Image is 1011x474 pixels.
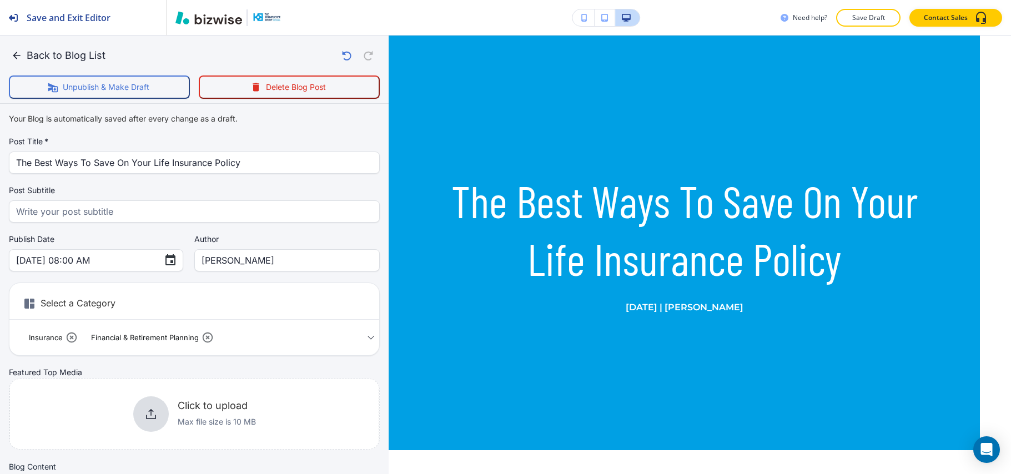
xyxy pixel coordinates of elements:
[851,13,886,23] p: Save Draft
[9,75,190,99] button: Unpublish & Make Draft
[175,11,242,24] img: Bizwise Logo
[793,13,827,23] h3: Need help?
[16,250,155,271] input: MM DD, YYYY
[909,9,1002,27] button: Contact Sales
[85,331,205,344] span: Financial & Retirement Planning
[626,302,743,312] strong: [DATE] | [PERSON_NAME]
[9,461,56,472] h2: Blog Content
[9,367,380,449] div: Featured Top MediaClick to uploadMax file size is 10 MB
[23,329,81,346] div: Insurance
[435,172,934,287] h1: The Best Ways To Save On Your Life Insurance Policy
[194,234,380,245] label: Author
[16,201,373,222] input: Write your post subtitle
[178,400,256,412] h6: Click to upload
[9,113,238,125] p: Your Blog is automatically saved after every change as a draft.
[924,13,968,23] p: Contact Sales
[199,75,380,99] button: Delete Blog Post
[202,250,373,271] input: Enter author name
[973,436,1000,463] div: Open Intercom Messenger
[85,329,217,346] div: Financial & Retirement Planning
[27,11,110,24] h2: Save and Exit Editor
[159,249,182,271] button: Choose date, selected date is Dec 15, 2022
[836,9,901,27] button: Save Draft
[9,44,110,67] button: Back to Blog List
[178,416,256,428] p: Max file size is 10 MB
[252,12,282,23] img: Your Logo
[16,152,373,173] input: Write your post title
[9,136,380,147] label: Post Title
[9,292,379,320] h6: Select a Category
[23,331,69,344] span: Insurance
